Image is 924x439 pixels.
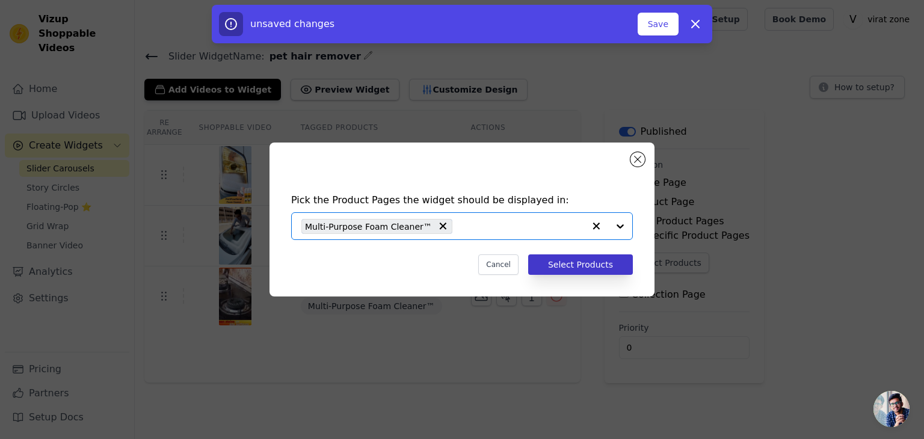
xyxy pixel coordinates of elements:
[630,152,645,167] button: Close modal
[638,13,679,35] button: Save
[250,18,334,29] span: unsaved changes
[873,391,910,427] div: Open chat
[528,254,633,275] button: Select Products
[478,254,519,275] button: Cancel
[291,193,633,207] h4: Pick the Product Pages the widget should be displayed in:
[305,219,432,233] span: Multi-Purpose Foam Cleaner™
